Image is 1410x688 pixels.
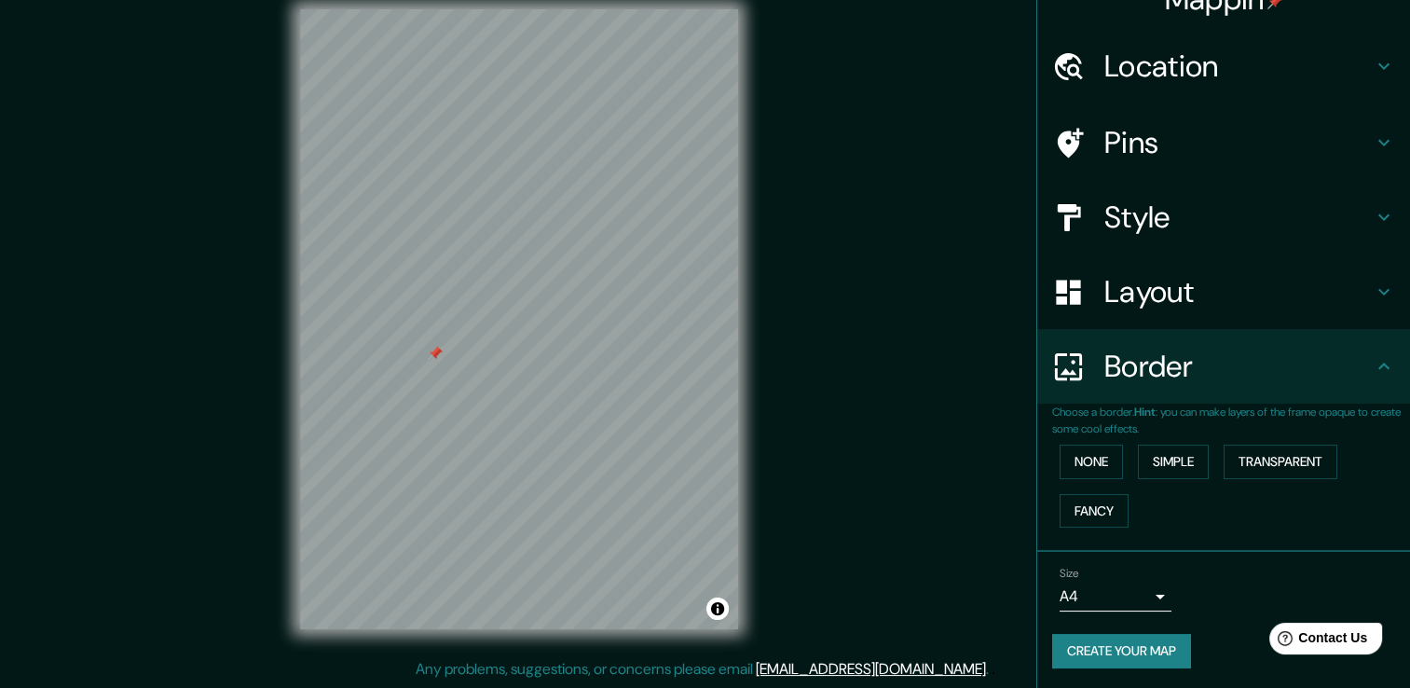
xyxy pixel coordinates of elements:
h4: Layout [1104,273,1373,310]
div: Layout [1037,255,1410,329]
div: Style [1037,180,1410,255]
h4: Style [1104,199,1373,236]
button: Simple [1138,445,1209,479]
div: Pins [1037,105,1410,180]
b: Hint [1134,405,1156,420]
canvas: Map [300,9,738,629]
button: Toggle attribution [706,598,729,620]
label: Size [1060,566,1079,582]
a: [EMAIL_ADDRESS][DOMAIN_NAME] [756,659,986,679]
h4: Location [1104,48,1373,85]
button: Transparent [1224,445,1337,479]
div: . [989,658,992,681]
p: Choose a border. : you can make layers of the frame opaque to create some cool effects. [1052,404,1410,437]
div: . [992,658,995,681]
div: A4 [1060,582,1171,612]
div: Location [1037,29,1410,103]
iframe: Help widget launcher [1244,615,1389,667]
p: Any problems, suggestions, or concerns please email . [416,658,989,681]
h4: Pins [1104,124,1373,161]
div: Border [1037,329,1410,404]
h4: Border [1104,348,1373,385]
button: Fancy [1060,494,1129,529]
button: None [1060,445,1123,479]
button: Create your map [1052,634,1191,668]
